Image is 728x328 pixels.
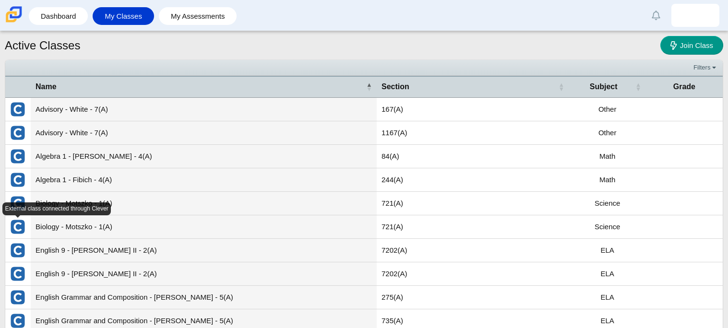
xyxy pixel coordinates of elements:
[377,121,569,145] td: 1167(A)
[31,262,377,286] td: English 9 - [PERSON_NAME] II - 2(A)
[97,7,149,25] a: My Classes
[559,82,564,92] span: Section : Activate to sort
[377,286,569,309] td: 275(A)
[635,82,641,92] span: Subject : Activate to sort
[10,125,25,141] img: External class connected through Clever
[569,215,646,239] td: Science
[645,5,667,26] a: Alerts
[680,41,713,49] span: Join Class
[671,4,719,27] a: itzel.gonzalez-mor.RjmVtl
[10,243,25,258] img: External class connected through Clever
[377,145,569,168] td: 84(A)
[164,7,232,25] a: My Assessments
[691,63,720,72] a: Filters
[31,145,377,168] td: Algebra 1 - [PERSON_NAME] - 4(A)
[377,262,569,286] td: 7202(A)
[5,37,80,54] h1: Active Classes
[31,239,377,262] td: English 9 - [PERSON_NAME] II - 2(A)
[574,82,633,92] span: Subject
[569,239,646,262] td: ELA
[31,121,377,145] td: Advisory - White - 7(A)
[31,286,377,309] td: English Grammar and Composition - [PERSON_NAME] - 5(A)
[366,82,372,92] span: Name : Activate to invert sorting
[660,36,723,55] a: Join Class
[4,18,24,26] a: Carmen School of Science & Technology
[569,121,646,145] td: Other
[10,172,25,187] img: External class connected through Clever
[10,290,25,305] img: External class connected through Clever
[688,8,703,23] img: itzel.gonzalez-mor.RjmVtl
[10,102,25,117] img: External class connected through Clever
[569,145,646,168] td: Math
[2,202,110,215] div: External class connected through Clever
[569,192,646,215] td: Science
[569,286,646,309] td: ELA
[651,82,718,92] span: Grade
[4,4,24,24] img: Carmen School of Science & Technology
[10,149,25,164] img: External class connected through Clever
[569,262,646,286] td: ELA
[377,98,569,121] td: 167(A)
[34,7,83,25] a: Dashboard
[36,82,364,92] span: Name
[10,266,25,281] img: External class connected through Clever
[569,98,646,121] td: Other
[31,168,377,192] td: Algebra 1 - Fibich - 4(A)
[377,168,569,192] td: 244(A)
[10,196,25,211] img: External class connected through Clever
[377,192,569,215] td: 721(A)
[377,239,569,262] td: 7202(A)
[31,98,377,121] td: Advisory - White - 7(A)
[569,168,646,192] td: Math
[10,219,25,234] img: External class connected through Clever
[377,215,569,239] td: 721(A)
[31,215,377,239] td: Biology - Motszko - 1(A)
[31,192,377,215] td: Biology - Motszko - 1(A)
[382,82,557,92] span: Section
